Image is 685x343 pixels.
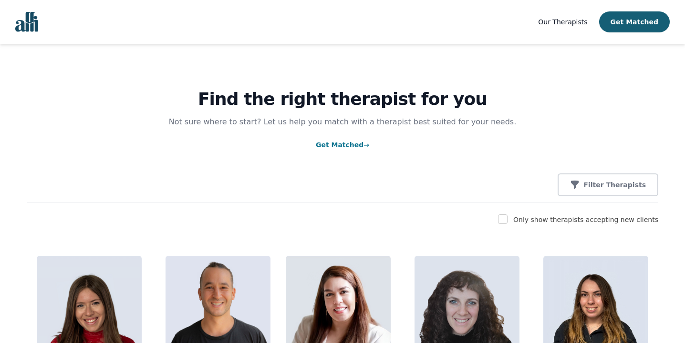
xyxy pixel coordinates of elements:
[15,12,38,32] img: alli logo
[558,173,658,196] button: Filter Therapists
[513,216,658,223] label: Only show therapists accepting new clients
[538,16,587,28] a: Our Therapists
[583,180,646,190] p: Filter Therapists
[599,11,670,32] button: Get Matched
[363,141,369,149] span: →
[159,116,526,128] p: Not sure where to start? Let us help you match with a therapist best suited for your needs.
[316,141,369,149] a: Get Matched
[538,18,587,26] span: Our Therapists
[27,90,658,109] h1: Find the right therapist for you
